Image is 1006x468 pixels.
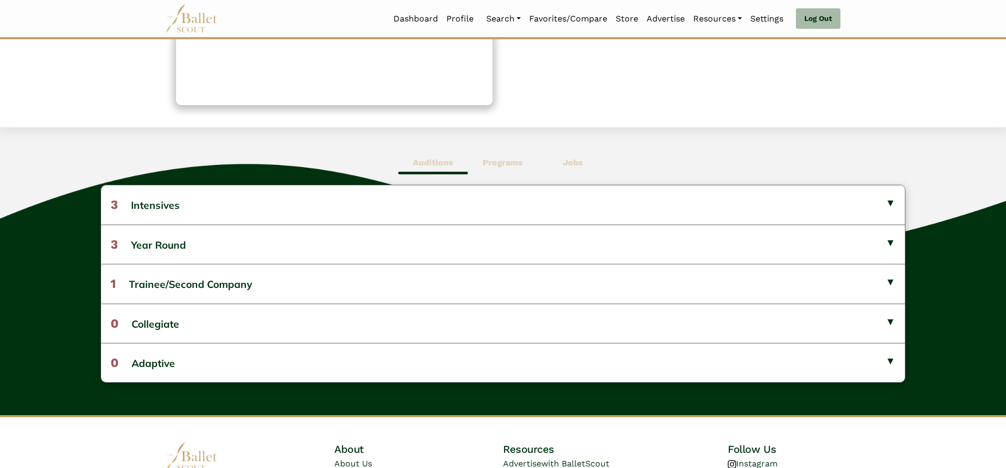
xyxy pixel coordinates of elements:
b: Auditions [413,158,453,168]
span: 1 [111,276,116,291]
a: Profile [442,8,478,30]
a: Favorites/Compare [525,8,611,30]
button: 1Trainee/Second Company [101,264,905,303]
a: Log Out [796,8,840,29]
a: Search [482,8,525,30]
a: Advertise [642,8,689,30]
button: 0Collegiate [101,304,905,343]
h4: Follow Us [728,442,840,456]
a: Store [611,8,642,30]
a: Dashboard [389,8,442,30]
span: 0 [111,316,118,331]
h4: Resources [503,442,672,456]
a: Settings [746,8,788,30]
a: Resources [689,8,746,30]
span: 3 [111,197,118,212]
b: Programs [483,158,523,168]
button: 3Year Round [101,225,905,264]
button: 0Adaptive [101,343,905,382]
div: [STREET_ADDRESS][US_STATE] [513,10,830,94]
span: 3 [111,237,118,252]
b: Jobs [563,158,583,168]
h4: About [334,442,447,456]
span: 0 [111,355,118,370]
button: 3Intensives [101,185,905,224]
